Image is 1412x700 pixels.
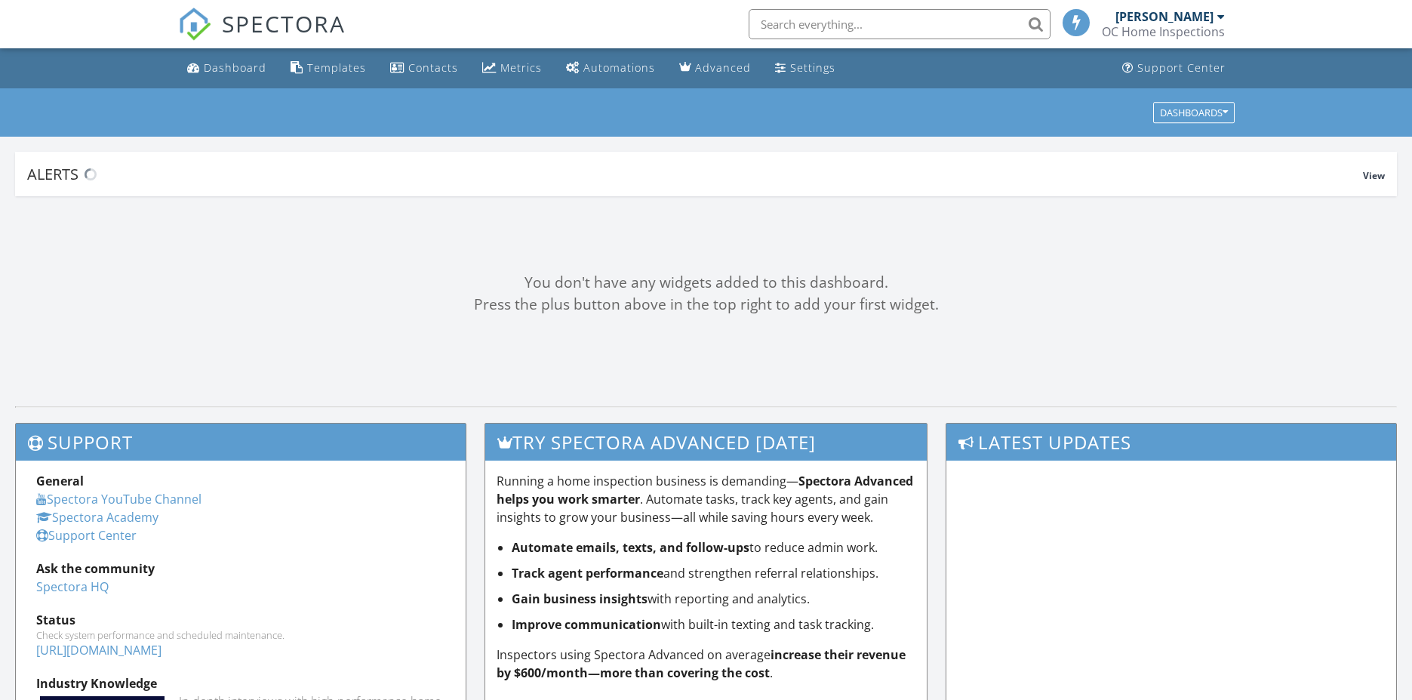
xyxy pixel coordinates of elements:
a: Settings [769,54,841,82]
div: Check system performance and scheduled maintenance. [36,629,445,641]
a: [URL][DOMAIN_NAME] [36,642,162,658]
div: Dashboard [204,60,266,75]
strong: Automate emails, texts, and follow-ups [512,539,749,556]
a: Support Center [1116,54,1232,82]
div: Industry Knowledge [36,674,445,692]
h3: Latest Updates [946,424,1396,461]
input: Search everything... [749,9,1051,39]
img: The Best Home Inspection Software - Spectora [178,8,211,41]
a: Dashboard [181,54,272,82]
li: and strengthen referral relationships. [512,564,915,582]
strong: increase their revenue by $600/month—more than covering the cost [497,646,906,681]
a: Support Center [36,527,137,544]
a: Templates [285,54,372,82]
div: Support Center [1137,60,1226,75]
h3: Try spectora advanced [DATE] [485,424,926,461]
strong: Track agent performance [512,565,663,581]
div: [PERSON_NAME] [1115,9,1214,24]
strong: Spectora Advanced helps you work smarter [497,473,913,507]
div: Ask the community [36,560,445,578]
div: Settings [790,60,835,75]
a: Spectora HQ [36,578,109,595]
div: Automations [583,60,655,75]
strong: Improve communication [512,616,661,633]
div: You don't have any widgets added to this dashboard. [15,272,1397,294]
a: SPECTORA [178,20,346,52]
a: Metrics [476,54,548,82]
a: Automations (Basic) [560,54,661,82]
p: Running a home inspection business is demanding— . Automate tasks, track key agents, and gain ins... [497,472,915,526]
div: Templates [307,60,366,75]
div: Contacts [408,60,458,75]
div: Advanced [695,60,751,75]
p: Inspectors using Spectora Advanced on average . [497,646,915,682]
a: Spectora YouTube Channel [36,491,201,507]
h3: Support [16,424,466,461]
li: with built-in texting and task tracking. [512,615,915,634]
strong: Gain business insights [512,591,648,607]
li: to reduce admin work. [512,538,915,557]
div: OC Home Inspections [1102,24,1225,39]
li: with reporting and analytics. [512,590,915,608]
div: Alerts [27,164,1363,184]
strong: General [36,473,84,489]
a: Contacts [384,54,464,82]
button: Dashboards [1153,102,1235,123]
a: Advanced [673,54,757,82]
span: SPECTORA [222,8,346,39]
div: Metrics [500,60,542,75]
div: Press the plus button above in the top right to add your first widget. [15,294,1397,316]
div: Dashboards [1160,107,1228,118]
div: Status [36,611,445,629]
a: Spectora Academy [36,509,158,526]
span: View [1363,169,1385,182]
